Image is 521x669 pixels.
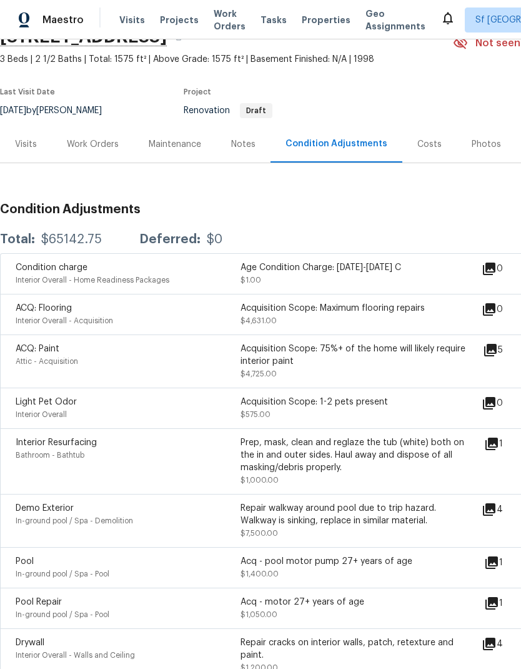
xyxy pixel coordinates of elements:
[149,138,201,151] div: Maintenance
[41,233,102,246] div: $65142.75
[241,570,279,578] span: $1,400.00
[184,106,272,115] span: Renovation
[231,138,256,151] div: Notes
[241,343,465,368] div: Acquisition Scope: 75%+ of the home will likely require interior paint
[241,370,277,378] span: $4,725.00
[241,302,465,314] div: Acquisition Scope: Maximum flooring repairs
[16,570,109,578] span: In-ground pool / Spa - Pool
[16,398,77,406] span: Light Pet Odor
[417,138,442,151] div: Costs
[241,502,465,527] div: Repair walkway around pool due to trip hazard. Walkway is sinking, replace in similar material.
[260,16,287,24] span: Tasks
[16,504,74,513] span: Demo Exterior
[16,611,109,618] span: In-ground pool / Spa - Pool
[241,555,465,568] div: Acq - pool motor pump 27+ years of age
[15,138,37,151] div: Visits
[160,14,199,26] span: Projects
[241,261,465,274] div: Age Condition Charge: [DATE]-[DATE] C
[214,8,246,33] span: Work Orders
[16,451,84,459] span: Bathroom - Bathtub
[139,233,201,246] div: Deferred:
[207,233,222,246] div: $0
[16,358,78,365] span: Attic - Acquisition
[16,557,34,566] span: Pool
[119,14,145,26] span: Visits
[16,304,72,313] span: ACQ: Flooring
[16,276,169,284] span: Interior Overall - Home Readiness Packages
[16,638,44,647] span: Drywall
[16,438,97,447] span: Interior Resurfacing
[241,596,465,608] div: Acq - motor 27+ years of age
[241,396,465,408] div: Acquisition Scope: 1-2 pets present
[67,138,119,151] div: Work Orders
[241,107,271,114] span: Draft
[16,517,133,525] span: In-ground pool / Spa - Demolition
[16,411,67,418] span: Interior Overall
[302,14,350,26] span: Properties
[241,611,277,618] span: $1,050.00
[241,411,270,418] span: $575.00
[184,88,211,96] span: Project
[16,317,113,324] span: Interior Overall - Acquisition
[285,138,387,150] div: Condition Adjustments
[16,263,87,272] span: Condition charge
[16,598,62,606] span: Pool Repair
[42,14,84,26] span: Maestro
[241,636,465,661] div: Repair cracks on interior walls, patch, retexture and paint.
[16,345,59,353] span: ACQ: Paint
[16,651,135,659] span: Interior Overall - Walls and Ceiling
[472,138,501,151] div: Photos
[241,476,279,484] span: $1,000.00
[241,317,277,324] span: $4,631.00
[365,8,425,33] span: Geo Assignments
[241,530,278,537] span: $7,500.00
[241,276,261,284] span: $1.00
[241,436,465,474] div: Prep, mask, clean and reglaze the tub (white) both on the in and outer sides. Haul away and dispo...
